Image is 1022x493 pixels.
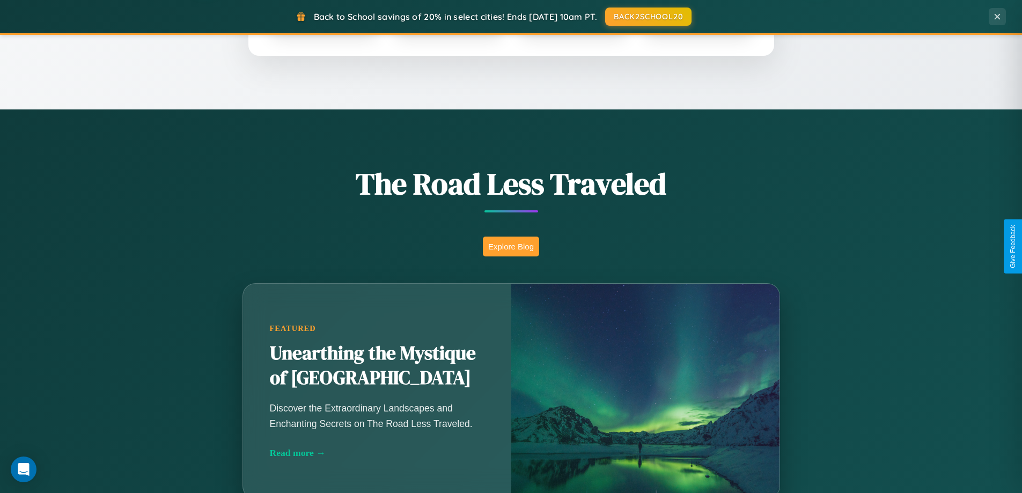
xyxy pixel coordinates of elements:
[1009,225,1017,268] div: Give Feedback
[314,11,597,22] span: Back to School savings of 20% in select cities! Ends [DATE] 10am PT.
[270,401,484,431] p: Discover the Extraordinary Landscapes and Enchanting Secrets on The Road Less Traveled.
[483,237,539,256] button: Explore Blog
[605,8,692,26] button: BACK2SCHOOL20
[189,163,833,204] h1: The Road Less Traveled
[11,457,36,482] div: Open Intercom Messenger
[270,447,484,459] div: Read more →
[270,324,484,333] div: Featured
[270,341,484,391] h2: Unearthing the Mystique of [GEOGRAPHIC_DATA]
